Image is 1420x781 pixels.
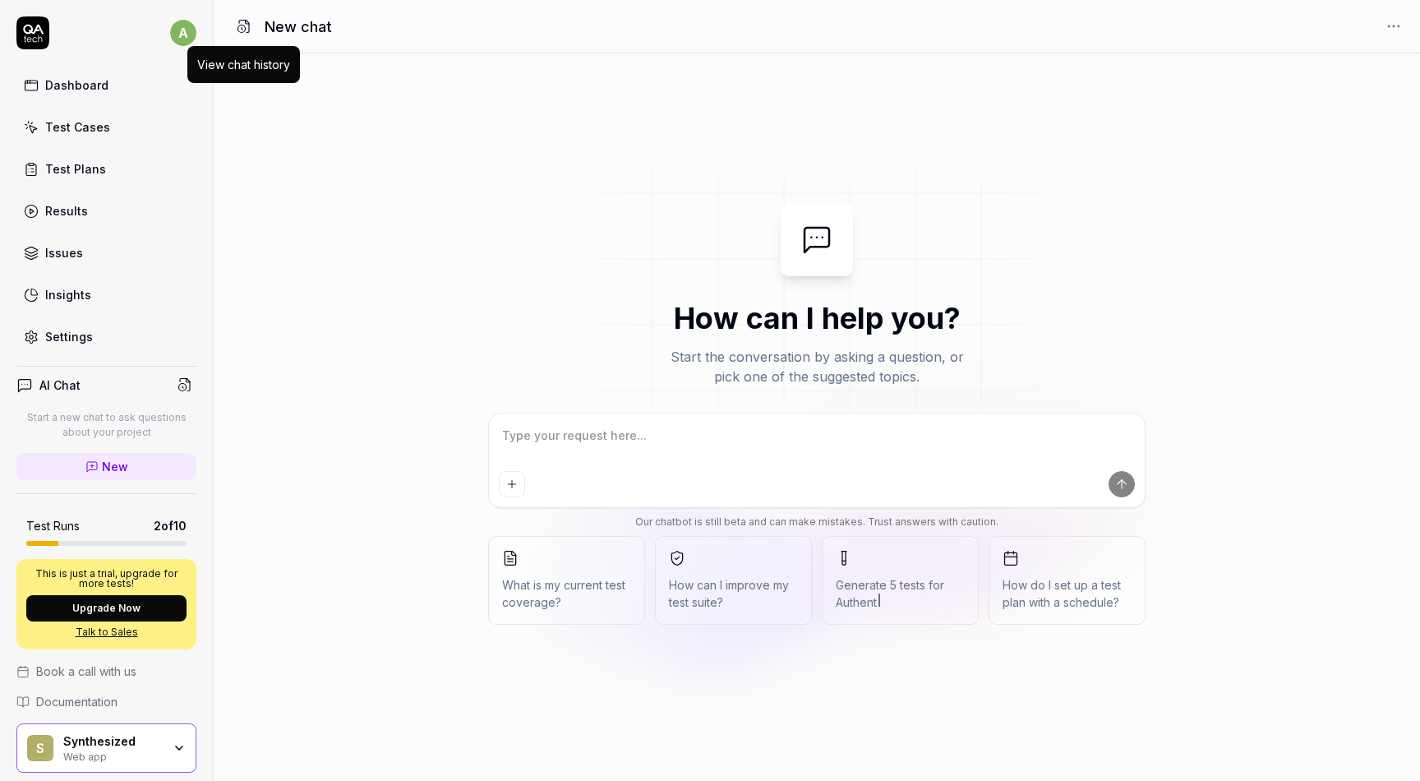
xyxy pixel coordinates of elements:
[16,279,196,311] a: Insights
[26,595,187,622] button: Upgrade Now
[170,16,196,49] button: a
[26,519,80,534] h5: Test Runs
[16,69,196,101] a: Dashboard
[36,663,136,680] span: Book a call with us
[39,377,81,394] h4: AI Chat
[45,118,110,136] div: Test Cases
[36,693,118,710] span: Documentation
[16,237,196,269] a: Issues
[45,328,93,345] div: Settings
[499,471,525,497] button: Add attachment
[655,536,812,625] button: How can I improve my test suite?
[16,693,196,710] a: Documentation
[16,111,196,143] a: Test Cases
[45,202,88,220] div: Results
[45,76,108,94] div: Dashboard
[27,735,53,761] span: S
[669,576,798,611] span: How can I improve my test suite?
[822,536,979,625] button: Generate 5 tests forAuthent
[63,734,162,749] div: Synthesized
[45,286,91,303] div: Insights
[16,321,196,353] a: Settings
[989,536,1146,625] button: How do I set up a test plan with a schedule?
[197,56,290,73] div: View chat history
[26,625,187,640] a: Talk to Sales
[265,16,332,38] h1: New chat
[1003,576,1132,611] span: How do I set up a test plan with a schedule?
[63,749,162,762] div: Web app
[26,569,187,589] p: This is just a trial, upgrade for more tests!
[502,576,631,611] span: What is my current test coverage?
[45,244,83,261] div: Issues
[16,663,196,680] a: Book a call with us
[45,160,106,178] div: Test Plans
[16,410,196,440] p: Start a new chat to ask questions about your project
[488,536,645,625] button: What is my current test coverage?
[102,458,128,475] span: New
[170,20,196,46] span: a
[16,723,196,773] button: SSynthesizedWeb app
[154,517,187,534] span: 2 of 10
[836,576,965,611] span: Generate 5 tests for
[16,453,196,480] a: New
[836,595,877,609] span: Authent
[16,153,196,185] a: Test Plans
[488,515,1146,529] div: Our chatbot is still beta and can make mistakes. Trust answers with caution.
[16,195,196,227] a: Results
